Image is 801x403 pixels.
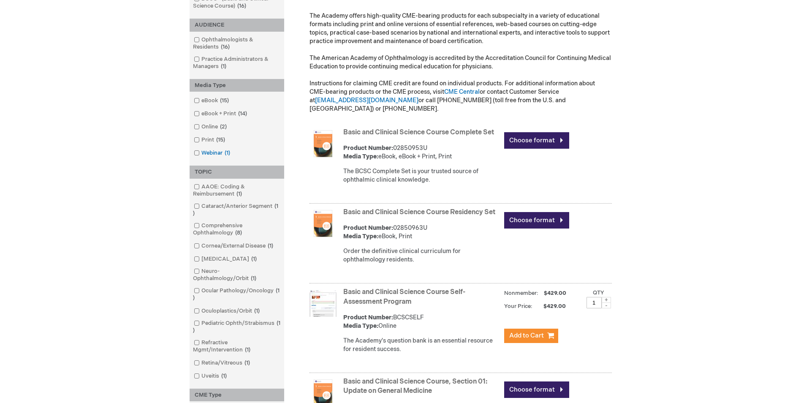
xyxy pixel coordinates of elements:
[266,242,275,249] span: 1
[534,303,567,310] span: $429.00
[509,332,544,340] span: Add to Cart
[235,3,248,9] span: 16
[242,359,252,366] span: 1
[193,320,280,334] span: 1
[343,167,500,184] div: The BCSC Complete Set is your trusted source of ophthalmic clinical knowledge.
[343,144,500,161] div: 02850953U eBook, eBook + Print, Print
[219,373,229,379] span: 1
[192,339,282,354] a: Refractive Mgmt/Intervention1
[192,136,228,144] a: Print15
[504,132,569,149] a: Choose format
[218,123,229,130] span: 2
[310,290,337,317] img: Basic and Clinical Science Course Self-Assessment Program
[192,242,277,250] a: Cornea/External Disease1
[192,287,282,302] a: Ocular Pathology/Oncology1
[343,322,378,329] strong: Media Type:
[504,381,569,398] a: Choose format
[504,303,532,310] strong: Your Price:
[343,337,500,354] div: The Academy's question bank is an essential resource for resident success.
[310,12,612,113] p: The Academy offers high-quality CME-bearing products for each subspecialty in a variety of educat...
[192,255,260,263] a: [MEDICAL_DATA]1
[343,224,500,241] div: 02850963U eBook, Print
[192,97,232,105] a: eBook15
[343,153,378,160] strong: Media Type:
[192,123,230,131] a: Online2
[504,288,538,299] strong: Nonmember:
[343,313,500,330] div: BCSCSELF Online
[192,359,253,367] a: Retina/Vitreous1
[343,247,500,264] div: Order the definitive clinical curriculum for ophthalmology residents.
[593,289,604,296] label: Qty
[193,203,278,217] span: 1
[504,212,569,229] a: Choose format
[192,307,263,315] a: Oculoplastics/Orbit1
[343,144,393,152] strong: Product Number:
[233,229,244,236] span: 8
[190,19,284,32] div: AUDIENCE
[192,319,282,335] a: Pediatric Ophth/Strabismus1
[444,88,480,95] a: CME Central
[218,97,231,104] span: 15
[310,130,337,157] img: Basic and Clinical Science Course Complete Set
[236,110,249,117] span: 14
[193,287,280,301] span: 1
[543,290,567,297] span: $429.00
[315,97,418,104] a: [EMAIL_ADDRESS][DOMAIN_NAME]
[252,308,262,314] span: 1
[214,136,227,143] span: 15
[192,149,234,157] a: Webinar1
[192,222,282,237] a: Comprehensive Ophthalmology8
[192,55,282,71] a: Practice Administrators & Managers1
[343,233,378,240] strong: Media Type:
[223,150,232,156] span: 1
[343,314,393,321] strong: Product Number:
[343,288,465,306] a: Basic and Clinical Science Course Self-Assessment Program
[243,346,253,353] span: 1
[343,224,393,231] strong: Product Number:
[190,166,284,179] div: TOPIC
[219,44,232,50] span: 16
[192,183,282,198] a: AAOE: Coding & Reimbursement1
[192,372,230,380] a: Uveitis1
[310,210,337,237] img: Basic and Clinical Science Course Residency Set
[343,128,494,136] a: Basic and Clinical Science Course Complete Set
[190,79,284,92] div: Media Type
[586,297,602,308] input: Qty
[234,191,244,197] span: 1
[190,389,284,402] div: CME Type
[192,267,282,283] a: Neuro-Ophthalmology/Orbit1
[219,63,228,70] span: 1
[192,36,282,51] a: Ophthalmologists & Residents16
[504,329,558,343] button: Add to Cart
[249,256,259,262] span: 1
[343,208,495,216] a: Basic and Clinical Science Course Residency Set
[192,202,282,218] a: Cataract/Anterior Segment1
[343,378,487,395] a: Basic and Clinical Science Course, Section 01: Update on General Medicine
[192,110,250,118] a: eBook + Print14
[249,275,258,282] span: 1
